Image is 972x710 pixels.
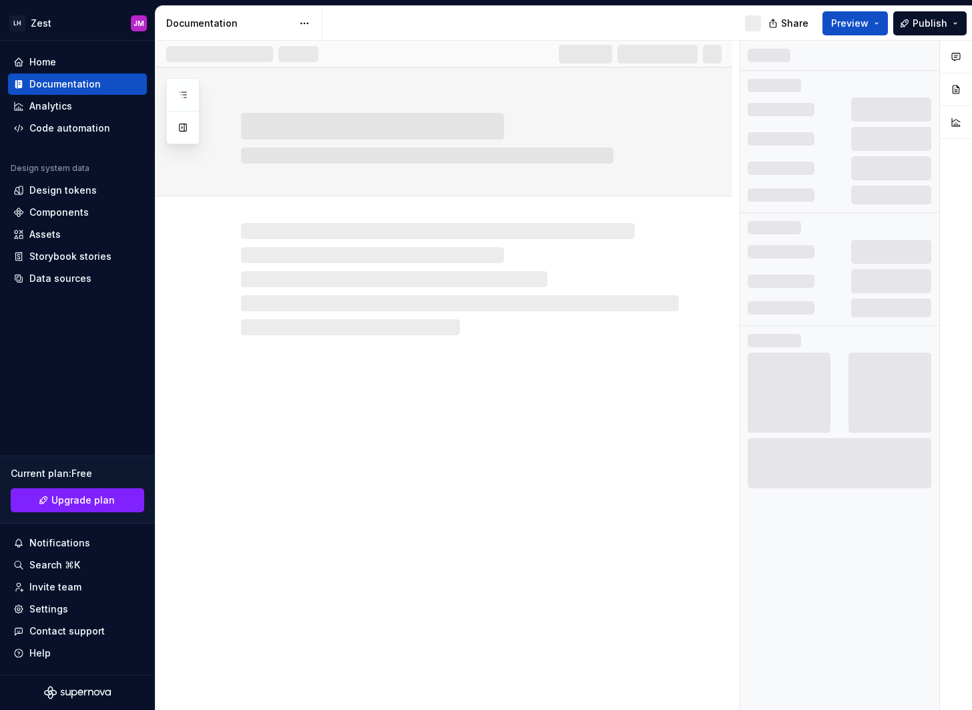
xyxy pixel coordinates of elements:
[8,180,147,201] a: Design tokens
[831,17,869,30] span: Preview
[8,224,147,245] a: Assets
[29,250,111,263] div: Storybook stories
[8,643,147,664] button: Help
[8,202,147,223] a: Components
[11,488,144,512] button: Upgrade plan
[8,532,147,554] button: Notifications
[781,17,808,30] span: Share
[29,625,105,638] div: Contact support
[8,51,147,73] a: Home
[29,100,72,113] div: Analytics
[134,18,144,29] div: JM
[8,620,147,642] button: Contact support
[9,15,25,31] div: LH
[762,11,817,35] button: Share
[29,536,90,550] div: Notifications
[8,96,147,117] a: Analytics
[166,17,292,30] div: Documentation
[29,184,97,197] div: Design tokens
[29,77,101,91] div: Documentation
[29,602,68,616] div: Settings
[11,163,89,174] div: Design system data
[44,686,111,699] svg: Supernova Logo
[913,17,947,30] span: Publish
[8,73,147,95] a: Documentation
[29,206,89,219] div: Components
[29,228,61,241] div: Assets
[31,17,51,30] div: Zest
[8,598,147,620] a: Settings
[893,11,967,35] button: Publish
[11,467,144,480] div: Current plan : Free
[29,580,81,594] div: Invite team
[29,272,91,285] div: Data sources
[29,55,56,69] div: Home
[8,554,147,576] button: Search ⌘K
[8,268,147,289] a: Data sources
[3,9,152,37] button: LHZestJM
[51,494,115,507] span: Upgrade plan
[29,122,110,135] div: Code automation
[8,118,147,139] a: Code automation
[29,558,80,572] div: Search ⌘K
[29,647,51,660] div: Help
[822,11,888,35] button: Preview
[8,576,147,598] a: Invite team
[8,246,147,267] a: Storybook stories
